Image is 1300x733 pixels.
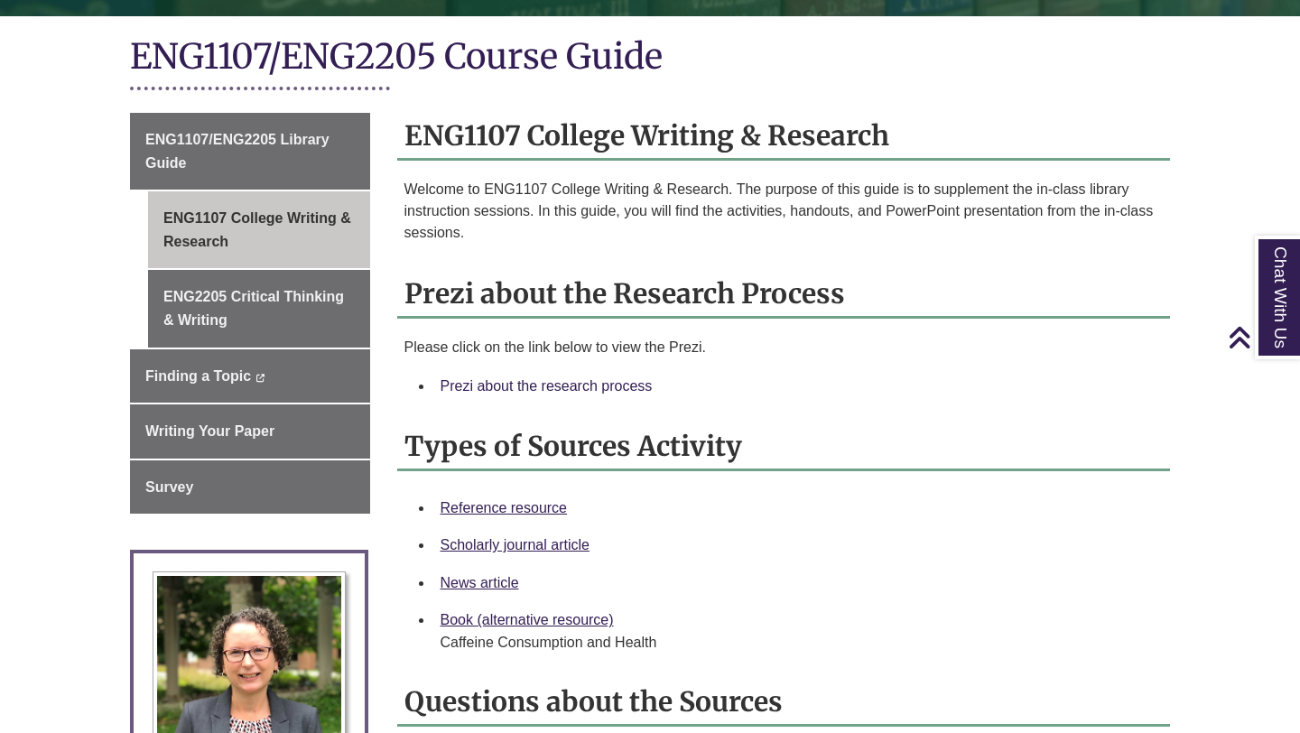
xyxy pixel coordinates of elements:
h1: ENG1107/ENG2205 Course Guide [130,34,1170,82]
div: Caffeine Consumption and Health [441,632,1156,654]
h2: Types of Sources Activity [397,423,1171,471]
span: ENG1107/ENG2205 Library Guide [145,132,330,171]
a: Writing Your Paper [130,404,370,459]
a: News article [441,575,519,590]
h2: Prezi about the Research Process [397,271,1171,319]
h2: Questions about the Sources [397,679,1171,727]
a: Scholarly journal article [441,537,590,552]
a: Reference resource [441,500,568,515]
a: Survey [130,460,370,515]
a: ENG1107 College Writing & Research [148,191,370,268]
a: Book (alternative resource) [441,612,614,627]
a: Prezi about the research process [441,378,653,394]
span: Finding a Topic [145,368,251,384]
span: Survey [145,479,193,495]
a: Back to Top [1228,325,1295,349]
p: Please click on the link below to view the Prezi. [404,337,1164,358]
a: Finding a Topic [130,349,370,404]
i: This link opens in a new window [255,374,265,382]
a: ENG2205 Critical Thinking & Writing [148,270,370,347]
span: Writing Your Paper [145,423,274,439]
a: ENG1107/ENG2205 Library Guide [130,113,370,190]
h2: ENG1107 College Writing & Research [397,113,1171,161]
div: Guide Page Menu [130,113,370,514]
p: Welcome to ENG1107 College Writing & Research. The purpose of this guide is to supplement the in-... [404,179,1164,244]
